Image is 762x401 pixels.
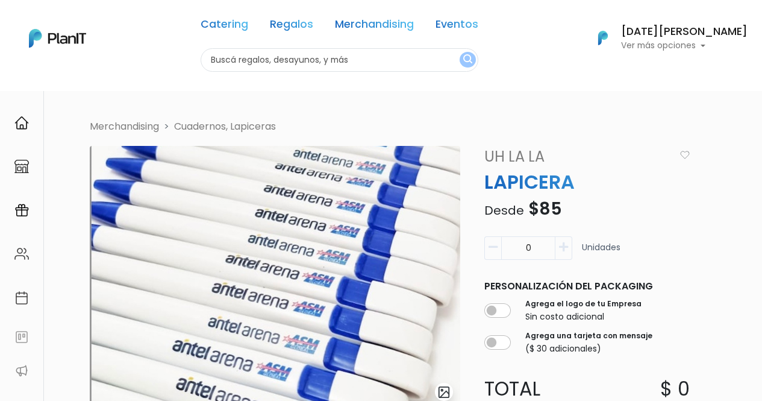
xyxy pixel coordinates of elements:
[14,159,29,174] img: marketplace-4ceaa7011d94191e9ded77b95e3339b90024bf715f7c57f8cf31f2d8c509eaba.svg
[174,119,276,133] a: Cuadernos, Lapiceras
[621,27,748,37] h6: [DATE][PERSON_NAME]
[525,298,642,309] label: Agrega el logo de tu Empresa
[525,343,652,355] p: ($ 30 adicionales)
[436,19,478,34] a: Eventos
[14,247,29,261] img: people-662611757002400ad9ed0e3c099ab2801c6687ba6c219adb57efc949bc21e19d.svg
[621,42,748,50] p: Ver más opciones
[484,279,690,294] p: Personalización del packaging
[14,364,29,378] img: partners-52edf745621dab592f3b2c58e3bca9d71375a7ef29c3b500c9f145b62cc070d4.svg
[582,241,620,265] p: Unidades
[201,48,478,72] input: Buscá regalos, desayunos, y más
[270,19,313,34] a: Regalos
[90,119,159,134] li: Merchandising
[437,385,451,399] img: gallery-light
[477,146,679,168] a: Uh La La
[590,25,616,51] img: PlanIt Logo
[528,197,562,221] span: $85
[484,202,524,219] span: Desde
[83,119,743,136] nav: breadcrumb
[582,22,748,54] button: PlanIt Logo [DATE][PERSON_NAME] Ver más opciones
[463,54,472,66] img: search_button-432b6d5273f82d61273b3651a40e1bd1b912527efae98b1b7a1b2c0702e16a8d.svg
[14,203,29,218] img: campaigns-02234683943229c281be62815700db0a1741e53638e28bf9629b52c665b00959.svg
[335,19,414,34] a: Merchandising
[525,311,642,323] p: Sin costo adicional
[14,116,29,130] img: home-e721727adea9d79c4d83392d1f703f7f8bce08238fde08b1acbfd93340b81755.svg
[29,29,86,48] img: PlanIt Logo
[525,330,652,341] label: Agrega una tarjeta con mensaje
[201,19,248,34] a: Catering
[14,330,29,344] img: feedback-78b5a0c8f98aac82b08bfc38622c3050aee476f2c9584af64705fc4e61158814.svg
[14,291,29,305] img: calendar-87d922413cdce8b2cf7b7f5f62616a5cf9e4887200fb71536465627b3292af00.svg
[680,151,690,159] img: heart_icon
[477,168,697,197] p: LAPICERA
